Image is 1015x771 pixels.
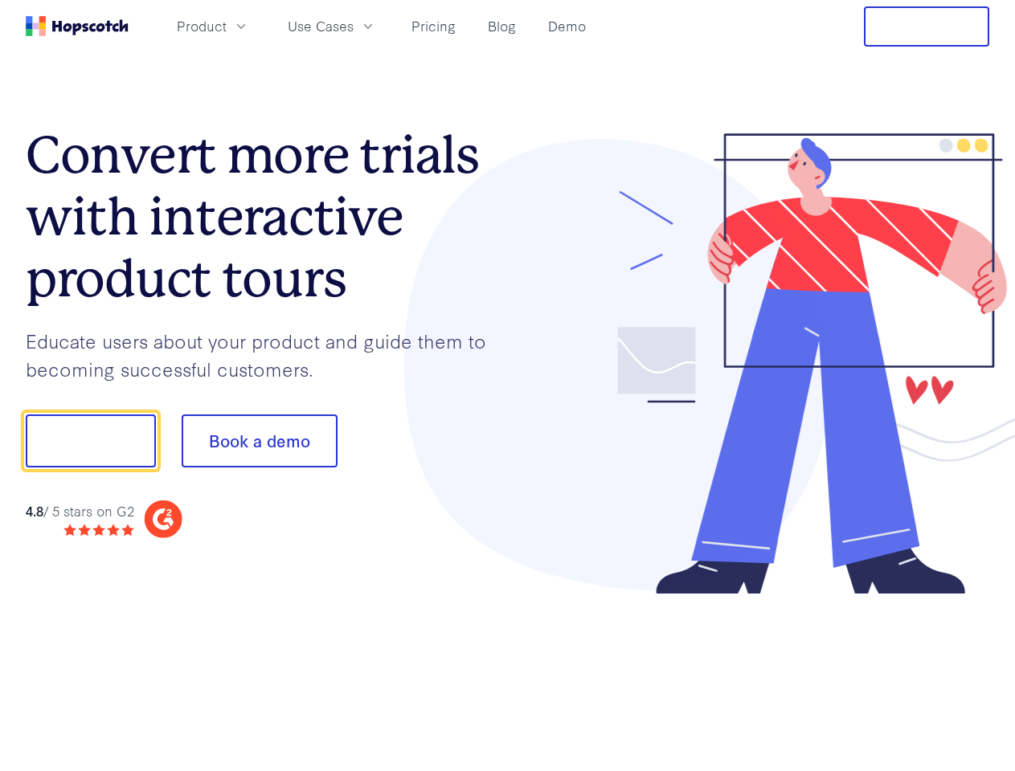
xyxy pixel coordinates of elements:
button: Show me! [26,414,156,467]
a: Home [26,16,129,36]
a: Demo [542,13,592,39]
button: Free Trial [864,6,989,47]
button: Use Cases [278,13,386,39]
h1: Convert more trials with interactive product tours [26,124,508,309]
p: Educate users about your product and guide them to becoming successful customers. [26,327,508,382]
a: Blog [481,13,522,39]
strong: 4.8 [26,501,43,520]
a: Pricing [405,13,462,39]
div: / 5 stars on G2 [26,501,134,521]
button: Product [167,13,259,39]
button: Book a demo [182,414,338,467]
span: Product [177,16,227,36]
span: Use Cases [288,16,354,36]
